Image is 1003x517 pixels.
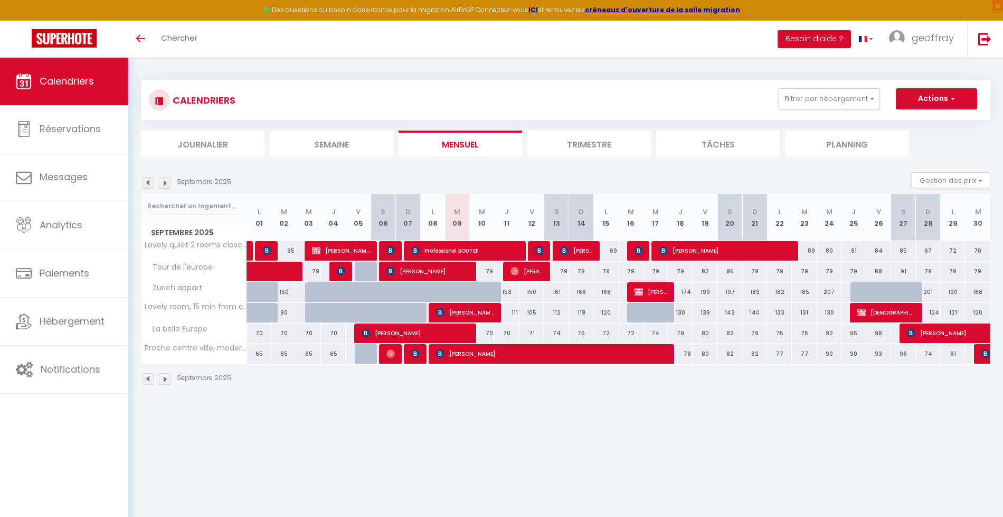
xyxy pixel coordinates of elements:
[841,262,866,281] div: 79
[792,303,817,322] div: 131
[420,194,445,241] th: 08
[656,131,780,156] li: Tâches
[346,194,371,241] th: 05
[817,324,841,343] div: 92
[519,194,544,241] th: 12
[170,88,235,112] h3: CALENDRIERS
[916,262,941,281] div: 79
[767,344,792,364] div: 77
[594,262,619,281] div: 79
[817,241,841,261] div: 80
[916,282,941,302] div: 201
[693,344,717,364] div: 80
[881,21,967,58] a: ... geoffray
[436,302,494,322] span: [PERSON_NAME]
[742,262,767,281] div: 79
[362,323,469,343] span: [PERSON_NAME]
[891,241,916,261] div: 85
[296,324,321,343] div: 70
[941,262,966,281] div: 79
[281,207,287,217] abbr: M
[395,194,420,241] th: 07
[779,88,880,109] button: Filtrer par hébergement
[479,207,485,217] abbr: M
[703,207,707,217] abbr: V
[544,324,569,343] div: 74
[717,303,742,322] div: 143
[585,5,740,14] a: créneaux d'ouverture de la salle migration
[147,197,241,216] input: Rechercher un logement...
[177,373,231,383] p: Septembre 2025
[678,207,683,217] abbr: J
[912,172,990,188] button: Gestion des prix
[659,241,792,261] span: [PERSON_NAME]
[529,207,534,217] abbr: V
[356,207,361,217] abbr: V
[554,207,559,217] abbr: S
[247,344,272,364] div: 65
[941,241,966,261] div: 72
[519,282,544,302] div: 150
[635,282,668,302] span: [PERSON_NAME]
[40,266,89,280] span: Paiements
[161,32,197,43] span: Chercher
[270,131,393,156] li: Semaine
[40,75,94,88] span: Calendriers
[495,194,519,241] th: 11
[143,282,205,294] span: Zurich appart
[857,302,915,322] span: [DEMOGRAPHIC_DATA][PERSON_NAME]
[792,262,817,281] div: 79
[767,324,792,343] div: 75
[975,207,981,217] abbr: M
[495,324,519,343] div: 70
[569,262,594,281] div: 79
[841,324,866,343] div: 95
[454,207,460,217] abbr: M
[644,324,668,343] div: 74
[851,207,856,217] abbr: J
[817,194,841,241] th: 24
[941,194,966,241] th: 29
[912,31,954,44] span: geoffray
[742,194,767,241] th: 21
[312,241,370,261] span: [PERSON_NAME]
[717,282,742,302] div: 197
[263,241,271,261] span: [PERSON_NAME]
[153,21,205,58] a: Chercher
[767,303,792,322] div: 133
[966,241,990,261] div: 70
[594,194,619,241] th: 15
[668,344,693,364] div: 78
[337,261,345,281] span: [PERSON_NAME]
[569,303,594,322] div: 119
[891,262,916,281] div: 91
[896,88,977,109] button: Actions
[841,344,866,364] div: 90
[767,194,792,241] th: 22
[717,324,742,343] div: 82
[619,262,644,281] div: 79
[41,363,100,376] span: Notifications
[271,303,296,322] div: 80
[792,241,817,261] div: 89
[916,303,941,322] div: 124
[510,261,544,281] span: [PERSON_NAME]
[594,282,619,302] div: 168
[817,344,841,364] div: 90
[644,194,668,241] th: 17
[271,282,296,302] div: 150
[332,207,336,217] abbr: J
[826,207,832,217] abbr: M
[635,241,643,261] span: [PERSON_NAME]
[792,324,817,343] div: 75
[271,344,296,364] div: 65
[668,324,693,343] div: 79
[436,344,668,364] span: [PERSON_NAME]
[866,262,891,281] div: 88
[528,5,538,14] a: ICI
[411,241,519,261] span: Professionel BOUTEF
[925,207,931,217] abbr: D
[296,344,321,364] div: 65
[306,207,312,217] abbr: M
